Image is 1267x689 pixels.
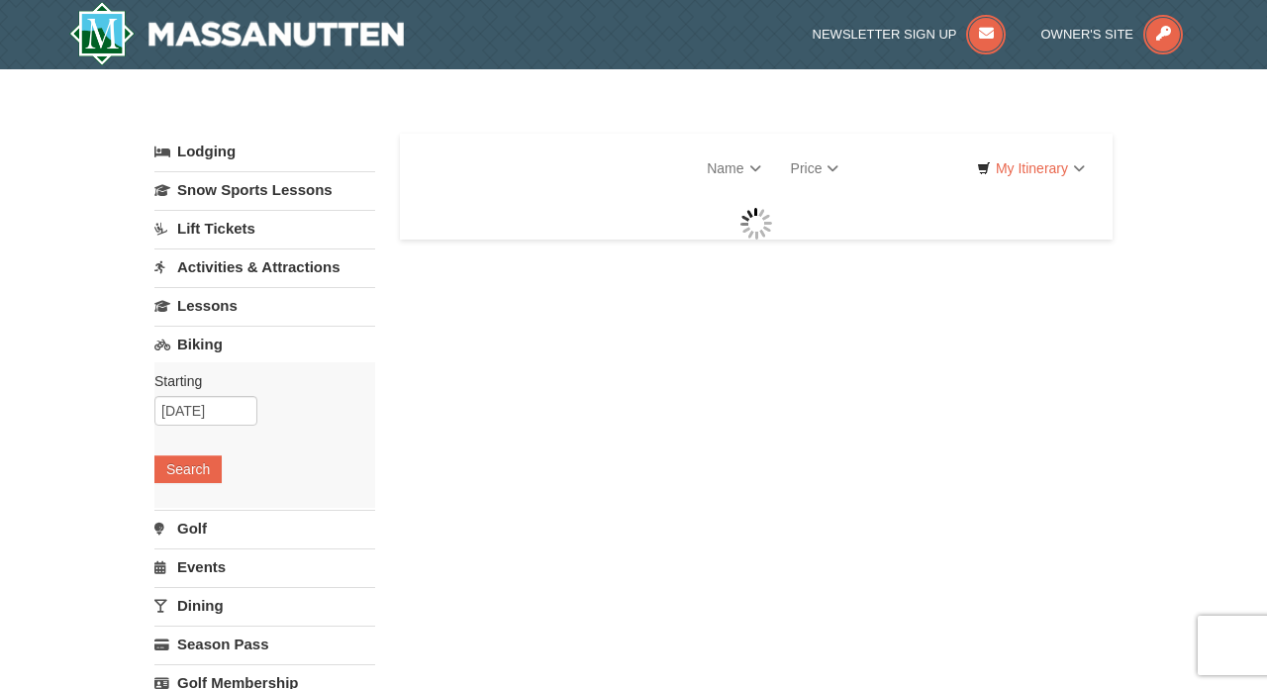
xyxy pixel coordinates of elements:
a: Newsletter Sign Up [813,27,1007,42]
a: Lift Tickets [154,210,375,246]
a: Lodging [154,134,375,169]
a: Name [692,148,775,188]
a: Price [776,148,854,188]
a: Dining [154,587,375,624]
a: Snow Sports Lessons [154,171,375,208]
a: Massanutten Resort [69,2,404,65]
a: Biking [154,326,375,362]
a: Golf [154,510,375,546]
a: Owner's Site [1041,27,1184,42]
a: Events [154,548,375,585]
label: Starting [154,371,360,391]
a: Lessons [154,287,375,324]
button: Search [154,455,222,483]
img: wait gif [740,208,772,240]
span: Newsletter Sign Up [813,27,957,42]
a: My Itinerary [964,153,1098,183]
span: Owner's Site [1041,27,1134,42]
a: Activities & Attractions [154,248,375,285]
img: Massanutten Resort Logo [69,2,404,65]
a: Season Pass [154,626,375,662]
